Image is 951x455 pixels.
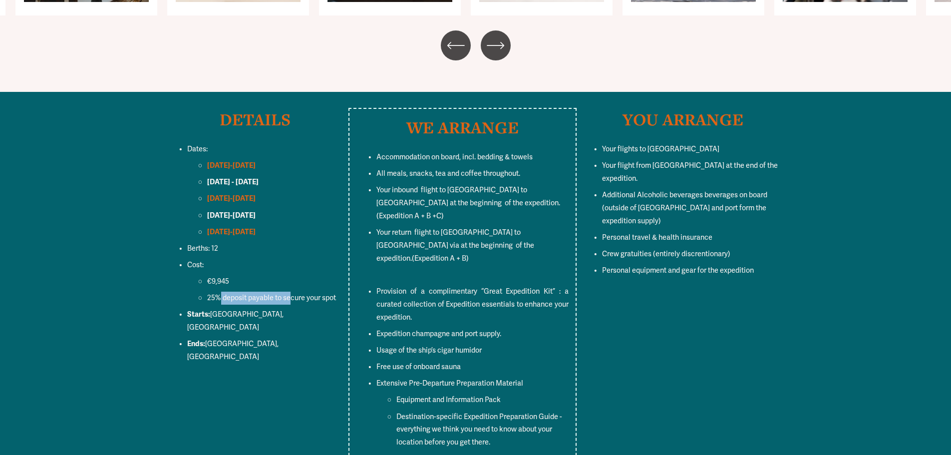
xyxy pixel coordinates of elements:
[602,191,769,225] span: Additional Alcoholic beverages beverages on board (outside of [GEOGRAPHIC_DATA] and port form the...
[602,266,754,275] span: Personal equipment and gear for the expedition
[207,211,256,220] strong: [DATE]-[DATE]
[376,169,520,178] span: All meals, snacks, tea and coffee throughout.
[207,294,336,302] span: 25% deposit payable to secure your spot
[376,328,569,341] p: Expedition champagne and port supply.
[376,361,569,374] p: Free use of onboard sauna
[602,161,779,183] span: Your flight from [GEOGRAPHIC_DATA] at the end of the expedition.
[187,261,204,269] span: Cost:
[623,108,743,130] strong: YOU ARRANGE
[376,153,533,161] span: Accommodation on board, incl. bedding & towels
[376,184,569,223] p: (Expedition A + B +C)
[207,277,229,286] span: €9,945
[187,244,218,253] span: Berths: 12
[376,228,536,263] span: Your return flight to [GEOGRAPHIC_DATA] to [GEOGRAPHIC_DATA] via at the beginning of the expedition.
[376,344,569,357] p: Usage of the ship’s cigar humidor
[207,161,256,170] strong: [DATE]-[DATE]
[396,394,569,407] p: Equipment and Information Pack
[602,145,719,153] span: Your flights to [GEOGRAPHIC_DATA]
[220,108,291,130] strong: DETAILS
[376,285,569,324] p: Provision of a complimentary “Great Expedition Kit” : a curated collection of Expedition essentia...
[441,30,471,60] button: Previous
[207,177,259,186] strong: [DATE] - [DATE]
[602,233,712,242] span: Personal travel & health insurance
[602,250,730,258] span: Crew gratuities (entirely discrentionary)
[187,310,210,319] strong: Starts:
[376,186,560,207] span: Your inbound flight to [GEOGRAPHIC_DATA] to [GEOGRAPHIC_DATA] at the beginning of the expedition.
[481,30,511,60] button: Next
[396,411,569,450] p: Destination-specific Expedition Preparation Guide - everything we think you need to know about yo...
[376,379,523,388] span: Extensive Pre-Departure Preparation Material
[207,194,256,203] strong: [DATE]-[DATE]
[187,310,285,332] span: [GEOGRAPHIC_DATA], [GEOGRAPHIC_DATA]
[406,116,519,138] strong: WE ARRANGE
[187,340,280,361] span: [GEOGRAPHIC_DATA], [GEOGRAPHIC_DATA]
[376,226,569,265] p: (Expedition A + B)
[207,227,256,236] strong: [DATE]-[DATE]
[187,339,205,348] strong: Ends:
[187,145,208,153] span: Dates:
